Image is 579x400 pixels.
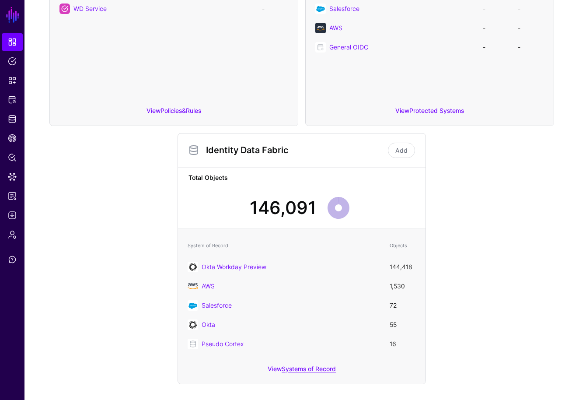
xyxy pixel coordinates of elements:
[2,110,23,128] a: Identity Data Fabric
[8,230,17,239] span: Admin
[8,134,17,143] span: CAEP Hub
[2,149,23,166] a: Policy Lens
[188,281,198,291] img: svg+xml;base64,PHN2ZyB4bWxucz0iaHR0cDovL3d3dy53My5vcmcvMjAwMC9zdmciIHhtbG5zOnhsaW5rPSJodHRwOi8vd3...
[385,296,420,315] td: 72
[8,211,17,220] span: Logs
[2,53,23,70] a: Policies
[8,57,17,66] span: Policies
[513,38,548,57] td: -
[329,43,368,51] a: General OIDC
[2,168,23,186] a: Data Lens
[178,359,426,384] div: View
[2,91,23,109] a: Protected Systems
[478,38,513,57] td: -
[183,234,386,257] th: System of Record
[8,172,17,181] span: Data Lens
[186,107,201,114] a: Rules
[8,255,17,264] span: Support
[2,72,23,89] a: Snippets
[250,195,316,221] div: 146,091
[8,76,17,85] span: Snippets
[329,24,342,32] a: AWS
[2,207,23,224] a: Logs
[385,234,420,257] th: Objects
[8,115,17,123] span: Identity Data Fabric
[8,38,17,46] span: Dashboard
[306,101,554,126] div: View
[385,315,420,334] td: 55
[315,23,326,33] img: svg+xml;base64,PHN2ZyB3aWR0aD0iNjQiIGhlaWdodD0iNjQiIHZpZXdCb3g9IjAgMCA2NCA2NCIgZmlsbD0ibm9uZSIgeG...
[385,257,420,277] td: 144,418
[206,145,387,155] h3: Identity Data Fabric
[478,18,513,38] td: -
[73,5,107,12] a: WD Service
[513,18,548,38] td: -
[202,282,215,290] a: AWS
[2,226,23,243] a: Admin
[188,319,198,330] img: svg+xml;base64,PHN2ZyB3aWR0aD0iNjQiIGhlaWdodD0iNjQiIHZpZXdCb3g9IjAgMCA2NCA2NCIgZmlsbD0ibm9uZSIgeG...
[202,340,244,347] a: Pseudo Cortex
[8,192,17,200] span: Access Reporting
[188,262,198,272] img: svg+xml;base64,PHN2ZyB3aWR0aD0iNjQiIGhlaWdodD0iNjQiIHZpZXdCb3g9IjAgMCA2NCA2NCIgZmlsbD0ibm9uZSIgeG...
[409,107,464,114] a: Protected Systems
[5,5,20,25] a: SGNL
[385,277,420,296] td: 1,530
[188,300,198,311] img: svg+xml;base64,PHN2ZyB3aWR0aD0iNjQiIGhlaWdodD0iNjQiIHZpZXdCb3g9IjAgMCA2NCA2NCIgZmlsbD0ibm9uZSIgeG...
[282,365,336,372] a: Systems of Record
[8,95,17,104] span: Protected Systems
[188,173,415,184] strong: Total Objects
[202,302,232,309] a: Salesforce
[2,187,23,205] a: Access Reporting
[8,153,17,162] span: Policy Lens
[385,334,420,354] td: 16
[388,143,415,158] a: Add
[160,107,182,114] a: Policies
[315,4,326,14] img: svg+xml;base64,PHN2ZyB3aWR0aD0iNjQiIGhlaWdodD0iNjQiIHZpZXdCb3g9IjAgMCA2NCA2NCIgZmlsbD0ibm9uZSIgeG...
[2,130,23,147] a: CAEP Hub
[50,101,298,126] div: View &
[202,263,266,270] a: Okta Workday Preview
[202,321,215,328] a: Okta
[329,5,359,12] a: Salesforce
[2,33,23,51] a: Dashboard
